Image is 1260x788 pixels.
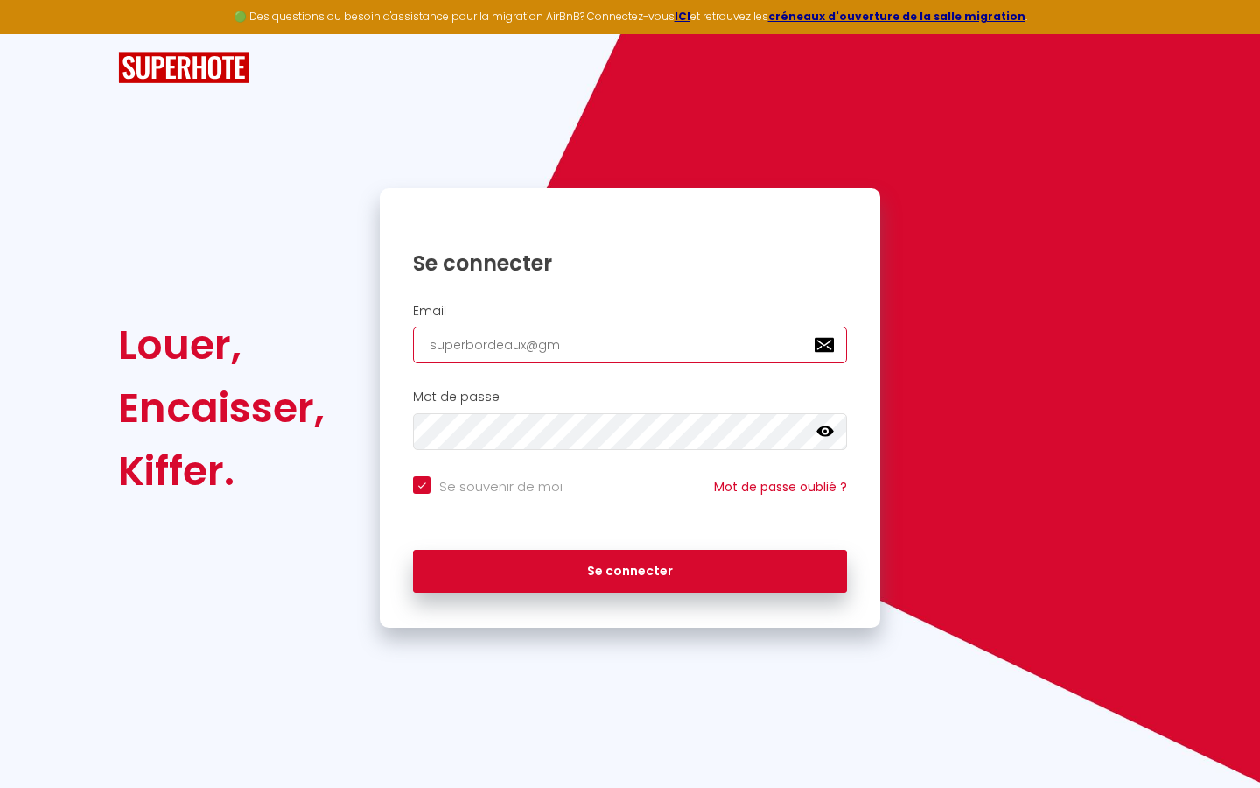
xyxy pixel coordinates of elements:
[413,304,847,319] h2: Email
[118,440,325,503] div: Kiffer.
[118,376,325,440] div: Encaisser,
[413,327,847,363] input: Ton Email
[413,250,847,277] h1: Se connecter
[768,9,1025,24] a: créneaux d'ouverture de la salle migration
[714,478,847,496] a: Mot de passe oublié ?
[675,9,690,24] a: ICI
[413,390,847,405] h2: Mot de passe
[413,550,847,594] button: Se connecter
[118,313,325,376] div: Louer,
[14,7,66,60] button: Ouvrir le widget de chat LiveChat
[118,52,249,84] img: SuperHote logo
